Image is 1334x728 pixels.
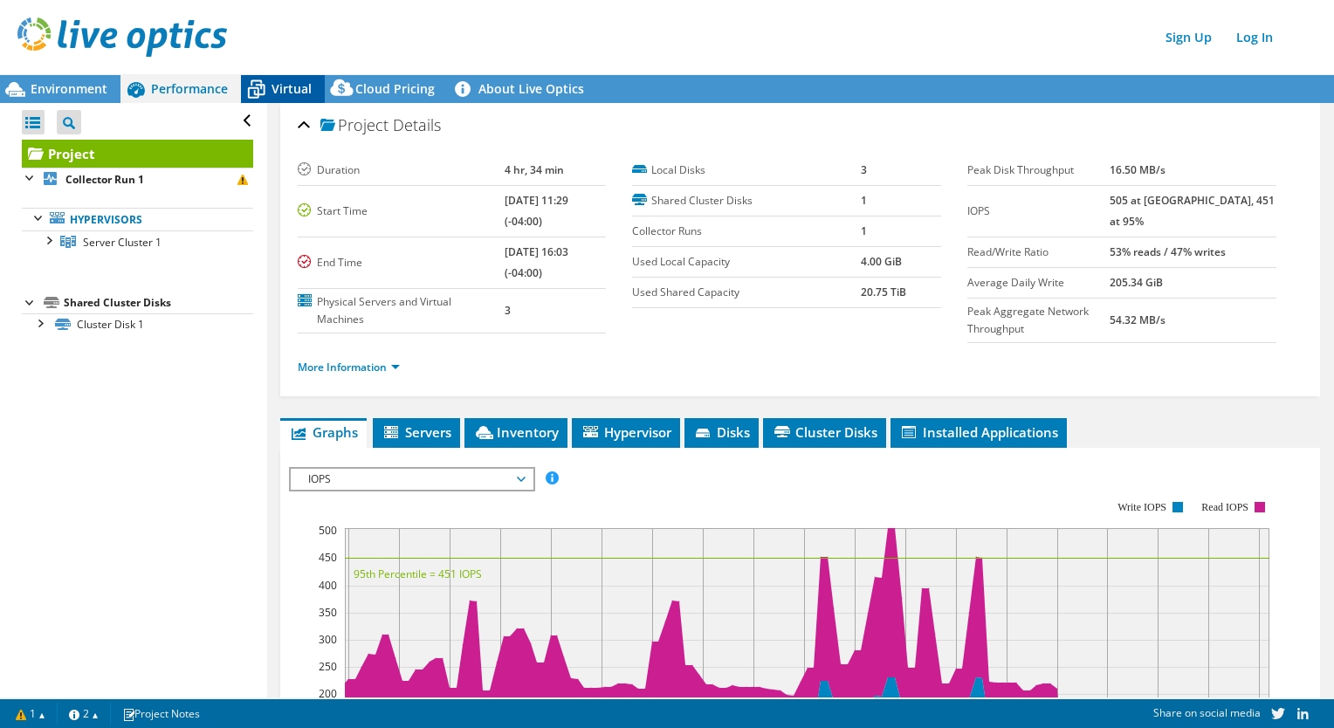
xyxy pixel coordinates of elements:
[299,469,524,490] span: IOPS
[581,423,671,441] span: Hypervisor
[354,567,482,581] text: 95th Percentile = 451 IOPS
[382,423,451,441] span: Servers
[319,632,337,647] text: 300
[22,313,253,336] a: Cluster Disk 1
[17,17,227,57] img: live_optics_svg.svg
[473,423,559,441] span: Inventory
[1110,275,1163,290] b: 205.34 GiB
[967,203,1110,220] label: IOPS
[861,162,867,177] b: 3
[1227,24,1282,50] a: Log In
[22,230,253,253] a: Server Cluster 1
[22,208,253,230] a: Hypervisors
[319,686,337,701] text: 200
[31,80,107,97] span: Environment
[319,550,337,565] text: 450
[110,703,212,725] a: Project Notes
[967,303,1110,338] label: Peak Aggregate Network Throughput
[319,605,337,620] text: 350
[632,161,861,179] label: Local Disks
[1110,244,1226,259] b: 53% reads / 47% writes
[861,254,902,269] b: 4.00 GiB
[505,162,564,177] b: 4 hr, 34 min
[319,659,337,674] text: 250
[298,203,505,220] label: Start Time
[1153,705,1261,720] span: Share on social media
[319,578,337,593] text: 400
[151,80,228,97] span: Performance
[289,423,358,441] span: Graphs
[1201,501,1248,513] text: Read IOPS
[1110,193,1275,229] b: 505 at [GEOGRAPHIC_DATA], 451 at 95%
[393,114,441,135] span: Details
[861,223,867,238] b: 1
[319,523,337,538] text: 500
[298,161,505,179] label: Duration
[967,161,1110,179] label: Peak Disk Throughput
[83,235,162,250] span: Server Cluster 1
[298,293,505,328] label: Physical Servers and Virtual Machines
[505,193,568,229] b: [DATE] 11:29 (-04:00)
[505,303,511,318] b: 3
[3,703,58,725] a: 1
[1110,312,1166,327] b: 54.32 MB/s
[693,423,750,441] span: Disks
[861,285,906,299] b: 20.75 TiB
[320,117,389,134] span: Project
[272,80,312,97] span: Virtual
[967,274,1110,292] label: Average Daily Write
[899,423,1058,441] span: Installed Applications
[1117,501,1166,513] text: Write IOPS
[632,253,861,271] label: Used Local Capacity
[505,244,568,280] b: [DATE] 16:03 (-04:00)
[967,244,1110,261] label: Read/Write Ratio
[632,223,861,240] label: Collector Runs
[65,172,144,187] b: Collector Run 1
[22,168,253,190] a: Collector Run 1
[298,360,400,374] a: More Information
[632,192,861,209] label: Shared Cluster Disks
[1110,162,1166,177] b: 16.50 MB/s
[632,284,861,301] label: Used Shared Capacity
[448,75,597,103] a: About Live Optics
[22,140,253,168] a: Project
[861,193,867,208] b: 1
[64,292,253,313] div: Shared Cluster Disks
[772,423,877,441] span: Cluster Disks
[355,80,435,97] span: Cloud Pricing
[298,254,505,271] label: End Time
[1157,24,1221,50] a: Sign Up
[57,703,111,725] a: 2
